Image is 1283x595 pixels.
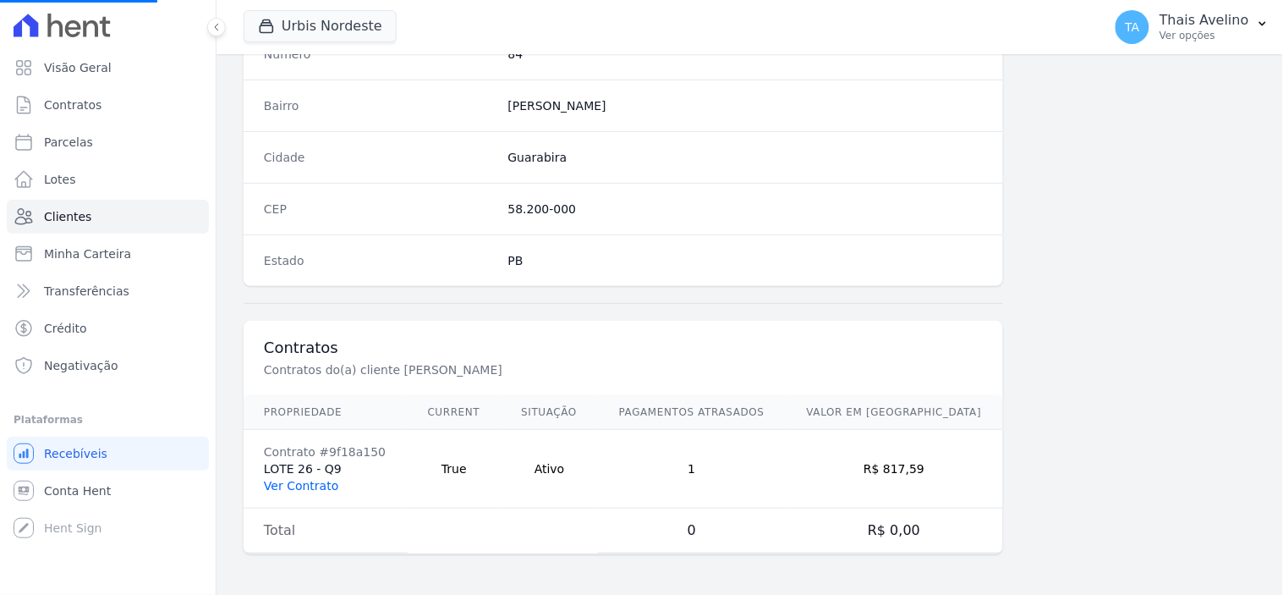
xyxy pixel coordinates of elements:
[408,430,502,509] td: True
[786,430,1003,509] td: R$ 817,59
[14,410,202,430] div: Plataformas
[244,10,397,42] button: Urbis Nordeste
[264,149,495,166] dt: Cidade
[44,171,76,188] span: Lotes
[44,245,131,262] span: Minha Carteira
[44,96,101,113] span: Contratos
[598,430,786,509] td: 1
[244,509,408,554] td: Total
[508,201,983,218] dd: 58.200-000
[501,430,598,509] td: Ativo
[786,395,1003,430] th: Valor em [GEOGRAPHIC_DATA]
[44,134,93,151] span: Parcelas
[7,51,209,85] a: Visão Geral
[7,474,209,508] a: Conta Hent
[264,361,832,378] p: Contratos do(a) cliente [PERSON_NAME]
[7,125,209,159] a: Parcelas
[7,88,209,122] a: Contratos
[264,201,495,218] dt: CEP
[244,395,408,430] th: Propriedade
[44,357,118,374] span: Negativação
[264,479,338,493] a: Ver Contrato
[501,395,598,430] th: Situação
[1160,29,1249,42] p: Ver opções
[508,252,983,269] dd: PB
[7,200,209,234] a: Clientes
[44,320,87,337] span: Crédito
[786,509,1003,554] td: R$ 0,00
[1102,3,1283,51] button: TA Thais Avelino Ver opções
[44,445,107,462] span: Recebíveis
[1160,12,1249,29] p: Thais Avelino
[44,283,129,300] span: Transferências
[598,395,786,430] th: Pagamentos Atrasados
[7,274,209,308] a: Transferências
[508,149,983,166] dd: Guarabira
[7,437,209,471] a: Recebíveis
[44,482,111,499] span: Conta Hent
[408,395,502,430] th: Current
[598,509,786,554] td: 0
[264,252,495,269] dt: Estado
[1126,21,1140,33] span: TA
[44,59,112,76] span: Visão Geral
[7,163,209,196] a: Lotes
[264,338,983,358] h3: Contratos
[264,443,387,460] div: Contrato #9f18a150
[44,208,91,225] span: Clientes
[264,97,495,114] dt: Bairro
[7,237,209,271] a: Minha Carteira
[508,97,983,114] dd: [PERSON_NAME]
[7,311,209,345] a: Crédito
[7,349,209,383] a: Negativação
[244,430,408,509] td: LOTE 26 - Q9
